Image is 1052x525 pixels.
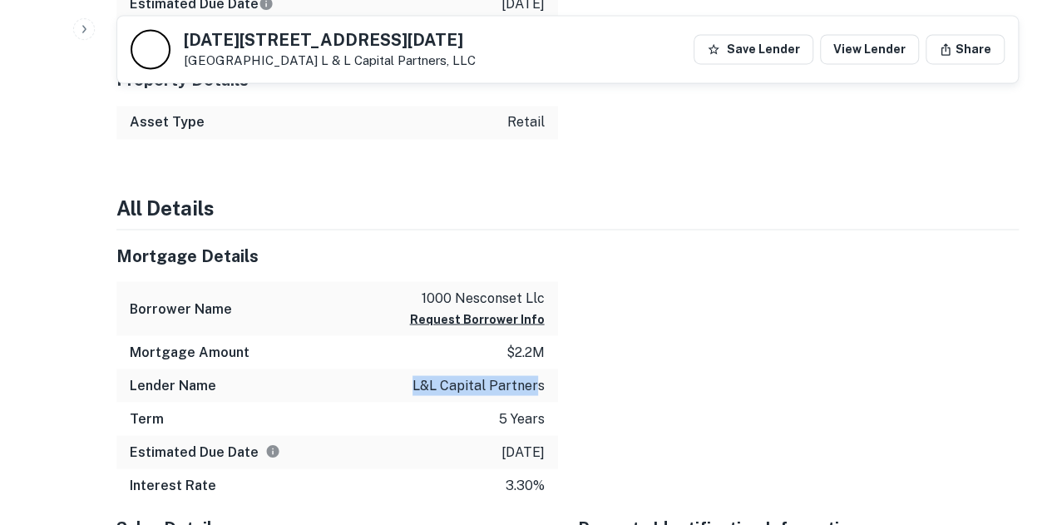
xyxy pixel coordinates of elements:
p: $2.2m [506,342,545,362]
p: l&l capital partners [412,375,545,395]
h4: All Details [116,192,1019,222]
button: Save Lender [694,34,813,64]
button: Share [926,34,1005,64]
p: 1000 nesconset llc [410,288,545,308]
h5: [DATE][STREET_ADDRESS][DATE] [184,32,476,48]
p: [DATE] [501,442,545,462]
h6: Lender Name [130,375,216,395]
p: [GEOGRAPHIC_DATA] [184,53,476,68]
h6: Interest Rate [130,475,216,495]
p: 5 years [499,409,545,428]
p: retail [507,112,545,132]
a: L & L Capital Partners, LLC [321,53,476,67]
h6: Asset Type [130,112,205,132]
h6: Borrower Name [130,299,232,319]
h6: Term [130,409,164,428]
svg: Estimate is based on a standard schedule for this type of loan. [265,443,280,458]
h6: Mortgage Amount [130,342,249,362]
p: 3.30% [506,475,545,495]
h5: Mortgage Details [116,243,558,268]
h6: Estimated Due Date [130,442,280,462]
button: Request Borrower Info [410,309,545,329]
iframe: Chat Widget [969,392,1052,472]
a: View Lender [820,34,919,64]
